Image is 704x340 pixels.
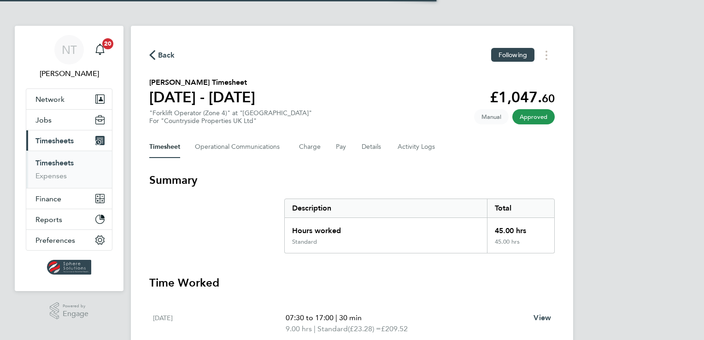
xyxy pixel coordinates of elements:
[487,218,554,238] div: 45.00 hrs
[499,51,527,59] span: Following
[63,310,88,318] span: Engage
[195,136,284,158] button: Operational Communications
[474,109,509,124] span: This timesheet was manually created.
[538,48,555,62] button: Timesheets Menu
[149,276,555,290] h3: Time Worked
[15,26,123,291] nav: Main navigation
[149,77,255,88] h2: [PERSON_NAME] Timesheet
[35,215,62,224] span: Reports
[149,49,175,61] button: Back
[285,218,487,238] div: Hours worked
[26,188,112,209] button: Finance
[348,324,381,333] span: (£23.28) =
[26,130,112,151] button: Timesheets
[91,35,109,64] a: 20
[286,313,334,322] span: 07:30 to 17:00
[63,302,88,310] span: Powered by
[35,194,61,203] span: Finance
[62,44,77,56] span: NT
[153,312,286,334] div: [DATE]
[542,92,555,105] span: 60
[284,199,555,253] div: Summary
[487,199,554,217] div: Total
[362,136,383,158] button: Details
[339,313,362,322] span: 30 min
[149,117,312,125] div: For "Countryside Properties UK Ltd"
[26,151,112,188] div: Timesheets
[26,260,112,275] a: Go to home page
[149,109,312,125] div: "Forklift Operator (Zone 4)" at "[GEOGRAPHIC_DATA]"
[35,158,74,167] a: Timesheets
[285,199,487,217] div: Description
[149,136,180,158] button: Timesheet
[35,116,52,124] span: Jobs
[35,136,74,145] span: Timesheets
[102,38,113,49] span: 20
[149,88,255,106] h1: [DATE] - [DATE]
[26,35,112,79] a: NT[PERSON_NAME]
[490,88,555,106] app-decimal: £1,047.
[26,89,112,109] button: Network
[398,136,436,158] button: Activity Logs
[26,230,112,250] button: Preferences
[491,48,534,62] button: Following
[292,238,317,246] div: Standard
[317,323,348,334] span: Standard
[534,312,551,323] a: View
[35,171,67,180] a: Expenses
[336,136,347,158] button: Pay
[35,95,65,104] span: Network
[35,236,75,245] span: Preferences
[381,324,408,333] span: £209.52
[50,302,89,320] a: Powered byEngage
[149,173,555,188] h3: Summary
[26,110,112,130] button: Jobs
[286,324,312,333] span: 9.00 hrs
[534,313,551,322] span: View
[487,238,554,253] div: 45.00 hrs
[26,68,112,79] span: Nathan Taylor
[26,209,112,229] button: Reports
[512,109,555,124] span: This timesheet has been approved.
[299,136,321,158] button: Charge
[314,324,316,333] span: |
[47,260,92,275] img: spheresolutions-logo-retina.png
[335,313,337,322] span: |
[158,50,175,61] span: Back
